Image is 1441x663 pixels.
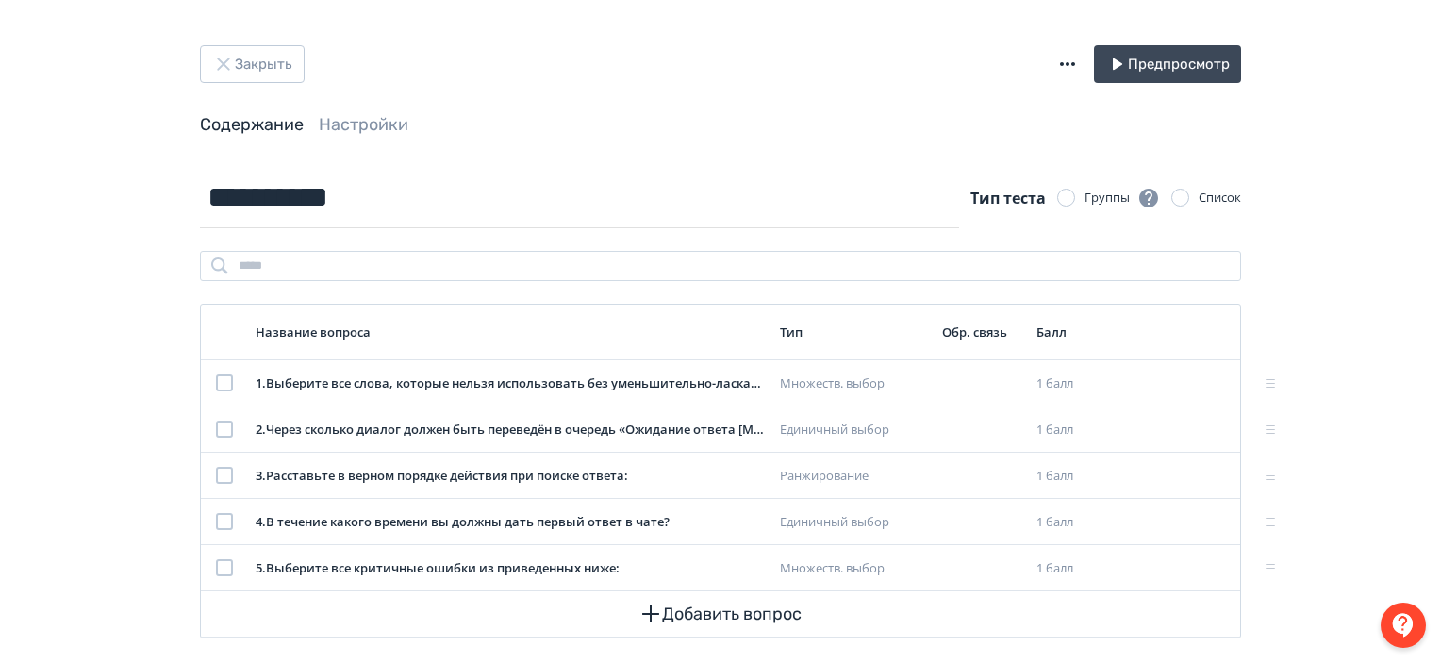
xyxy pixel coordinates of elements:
[780,513,927,532] div: Единичный выбор
[256,374,765,393] div: 1 . Выберите все слова, которые нельзя использовать без уменьшительно-ласкательных суффиксов:
[942,323,1021,340] div: Обр. связь
[319,114,408,135] a: Настройки
[1036,513,1106,532] div: 1 балл
[200,45,305,83] button: Закрыть
[1036,323,1106,340] div: Балл
[1036,374,1106,393] div: 1 балл
[256,323,765,340] div: Название вопроса
[1085,187,1160,209] div: Группы
[780,559,927,578] div: Множеств. выбор
[1036,559,1106,578] div: 1 балл
[256,467,765,486] div: 3 . Расставьте в верном порядке действия при поиске ответа:
[780,374,927,393] div: Множеств. выбор
[780,421,927,439] div: Единичный выбор
[1036,467,1106,486] div: 1 балл
[970,188,1046,208] span: Тип теста
[780,467,927,486] div: Ранжирование
[1199,189,1241,207] div: Список
[256,513,765,532] div: 4 . В течение какого времени вы должны дать первый ответ в чате?
[1094,45,1241,83] button: Предпросмотр
[200,114,304,135] a: Содержание
[780,323,927,340] div: Тип
[1036,421,1106,439] div: 1 балл
[216,591,1225,637] button: Добавить вопрос
[256,421,765,439] div: 2 . Через сколько диалог должен быть переведён в очередь «Ожидание ответа [Маркет]», если собесед...
[256,559,765,578] div: 5 . Выберите все критичные ошибки из приведенных ниже:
